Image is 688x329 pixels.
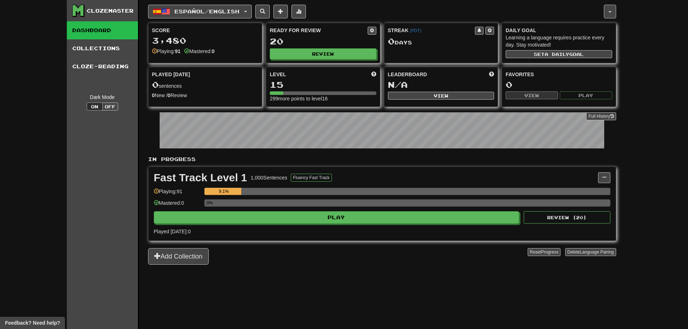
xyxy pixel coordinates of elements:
[72,94,133,101] div: Dark Mode
[67,39,138,57] a: Collections
[565,248,616,256] button: DeleteLanguage Pairing
[152,79,159,90] span: 0
[270,48,376,59] button: Review
[560,91,612,99] button: Play
[388,71,427,78] span: Leaderboard
[207,188,241,195] div: 9.1%
[506,80,612,89] div: 0
[371,71,376,78] span: Score more points to level up
[152,71,190,78] span: Played [DATE]
[67,21,138,39] a: Dashboard
[410,28,421,33] a: (PDT)
[87,7,134,14] div: Clozemaster
[184,48,215,55] div: Mastered:
[148,5,252,18] button: Español/English
[212,48,215,54] strong: 0
[255,5,270,18] button: Search sentences
[154,211,519,224] button: Play
[87,103,103,111] button: On
[291,5,306,18] button: More stats
[273,5,288,18] button: Add sentence to collection
[152,27,259,34] div: Score
[388,36,395,46] span: 0
[67,57,138,75] a: Cloze-Reading
[270,27,368,34] div: Ready for Review
[154,199,201,211] div: Mastered: 0
[388,27,475,34] div: Streak
[270,80,376,89] div: 15
[489,71,494,78] span: This week in points, UTC
[154,172,247,183] div: Fast Track Level 1
[251,174,287,181] div: 1,000 Sentences
[291,174,332,182] button: Fluency Fast Track
[506,34,612,48] div: Learning a language requires practice every day. Stay motivated!
[545,52,569,57] span: a daily
[102,103,118,111] button: Off
[175,48,181,54] strong: 91
[506,91,558,99] button: View
[528,248,561,256] button: ResetProgress
[524,211,610,224] button: Review (20)
[580,250,614,255] span: Language Pairing
[152,48,181,55] div: Playing:
[152,36,259,45] div: 3,480
[154,188,201,200] div: Playing: 91
[148,156,616,163] p: In Progress
[152,92,155,98] strong: 0
[541,250,558,255] span: Progress
[152,80,259,90] div: sentences
[270,71,286,78] span: Level
[154,229,191,234] span: Played [DATE]: 0
[586,112,616,120] a: Full History
[152,92,259,99] div: New / Review
[5,319,60,326] span: Open feedback widget
[174,8,239,14] span: Español / English
[388,37,494,46] div: Day s
[148,248,209,265] button: Add Collection
[270,95,376,102] div: 299 more points to level 16
[506,27,612,34] div: Daily Goal
[388,79,408,90] span: N/A
[388,92,494,100] button: View
[506,71,612,78] div: Favorites
[270,37,376,46] div: 20
[168,92,170,98] strong: 0
[506,50,612,58] button: Seta dailygoal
